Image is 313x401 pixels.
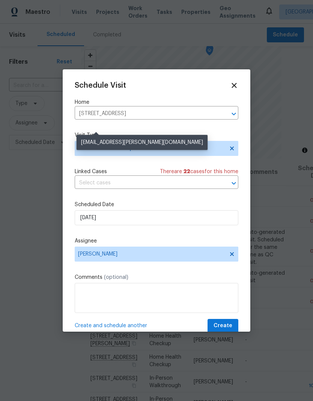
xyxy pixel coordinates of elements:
span: [PERSON_NAME] [78,251,225,257]
label: Scheduled Date [75,201,238,208]
label: Visit Type [75,132,238,139]
input: M/D/YYYY [75,210,238,225]
span: (optional) [104,275,128,280]
button: Open [229,178,239,189]
span: Close [230,81,238,90]
button: Create [208,319,238,333]
span: There are case s for this home [160,168,238,175]
span: 22 [184,169,190,174]
span: Create and schedule another [75,322,147,329]
div: [EMAIL_ADDRESS][PERSON_NAME][DOMAIN_NAME] [77,135,208,150]
label: Assignee [75,237,238,245]
input: Enter in an address [75,108,217,120]
span: Schedule Visit [75,82,126,89]
label: Comments [75,274,238,281]
span: Create [214,321,232,331]
button: Open [229,109,239,119]
span: Linked Cases [75,168,107,175]
input: Select cases [75,177,217,189]
label: Home [75,99,238,106]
